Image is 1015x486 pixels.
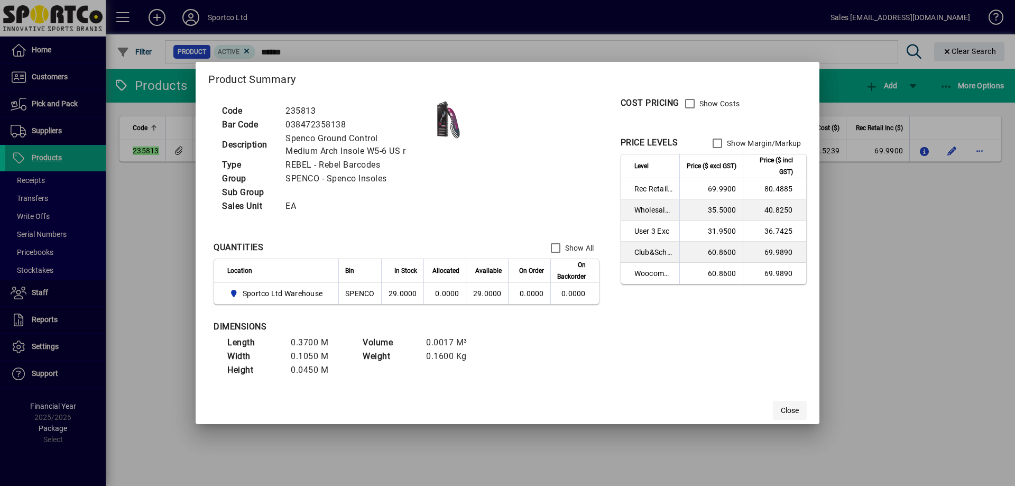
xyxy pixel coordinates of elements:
[550,283,599,304] td: 0.0000
[345,265,354,277] span: Bin
[222,350,285,363] td: Width
[280,104,420,118] td: 235813
[285,336,349,350] td: 0.3700 M
[563,243,594,253] label: Show All
[217,172,280,186] td: Group
[520,289,544,298] span: 0.0000
[280,158,420,172] td: REBEL - Rebel Barcodes
[196,62,819,93] h2: Product Summary
[217,158,280,172] td: Type
[280,118,420,132] td: 038472358138
[743,178,806,199] td: 80.4885
[634,160,649,172] span: Level
[222,363,285,377] td: Height
[285,363,349,377] td: 0.0450 M
[634,247,673,258] span: Club&School Exc
[697,98,740,109] label: Show Costs
[214,241,263,254] div: QUANTITIES
[621,136,678,149] div: PRICE LEVELS
[679,263,743,284] td: 60.8600
[634,205,673,215] span: Wholesale Exc
[679,199,743,221] td: 35.5000
[222,336,285,350] td: Length
[634,226,673,236] span: User 3 Exc
[781,405,799,416] span: Close
[421,350,484,363] td: 0.1600 Kg
[634,268,673,279] span: Woocommerce Retail
[750,154,793,178] span: Price ($ incl GST)
[743,242,806,263] td: 69.9890
[243,288,322,299] span: Sportco Ltd Warehouse
[420,93,473,146] img: contain
[421,336,484,350] td: 0.0017 M³
[217,132,280,158] td: Description
[394,265,417,277] span: In Stock
[634,184,673,194] span: Rec Retail Inc
[217,104,280,118] td: Code
[338,283,381,304] td: SPENCO
[687,160,736,172] span: Price ($ excl GST)
[679,242,743,263] td: 60.8600
[381,283,423,304] td: 29.0000
[423,283,466,304] td: 0.0000
[743,199,806,221] td: 40.8250
[743,221,806,242] td: 36.7425
[227,265,252,277] span: Location
[357,336,421,350] td: Volume
[725,138,801,149] label: Show Margin/Markup
[280,172,420,186] td: SPENCO - Spenco Insoles
[217,186,280,199] td: Sub Group
[519,265,544,277] span: On Order
[557,259,586,282] span: On Backorder
[280,199,420,213] td: EA
[679,221,743,242] td: 31.9500
[227,287,327,300] span: Sportco Ltd Warehouse
[743,263,806,284] td: 69.9890
[217,118,280,132] td: Bar Code
[285,350,349,363] td: 0.1050 M
[466,283,508,304] td: 29.0000
[475,265,502,277] span: Available
[217,199,280,213] td: Sales Unit
[621,97,679,109] div: COST PRICING
[773,401,807,420] button: Close
[432,265,459,277] span: Allocated
[357,350,421,363] td: Weight
[214,320,478,333] div: DIMENSIONS
[280,132,420,158] td: Spenco Ground Control Medium Arch Insole W5-6 US r
[679,178,743,199] td: 69.9900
